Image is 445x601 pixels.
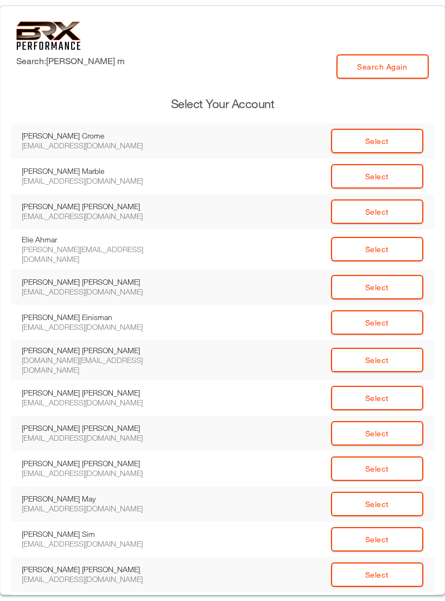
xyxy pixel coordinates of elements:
a: Select [331,310,423,335]
h3: Select Your Account [11,96,434,112]
div: [EMAIL_ADDRESS][DOMAIN_NAME] [22,539,168,549]
div: [EMAIL_ADDRESS][DOMAIN_NAME] [22,287,168,297]
a: Select [331,164,423,189]
div: [EMAIL_ADDRESS][DOMAIN_NAME] [22,398,168,408]
a: Search Again [336,54,429,79]
div: Elie Ahmar [22,235,168,245]
div: [EMAIL_ADDRESS][DOMAIN_NAME] [22,141,168,151]
div: [PERSON_NAME] Marble [22,166,168,176]
div: [EMAIL_ADDRESS][DOMAIN_NAME] [22,211,168,221]
div: [PERSON_NAME] [PERSON_NAME] [22,459,168,468]
a: Select [331,348,423,372]
a: Select [331,386,423,410]
div: [PERSON_NAME] [PERSON_NAME] [22,423,168,433]
div: [PERSON_NAME] Einisman [22,312,168,322]
div: [PERSON_NAME][EMAIL_ADDRESS][DOMAIN_NAME] [22,245,168,264]
div: [DOMAIN_NAME][EMAIL_ADDRESS][DOMAIN_NAME] [22,355,168,375]
div: [PERSON_NAME] May [22,494,168,504]
a: Select [331,237,423,261]
a: Select [331,129,423,153]
div: [PERSON_NAME] [PERSON_NAME] [22,202,168,211]
a: Select [331,562,423,587]
a: Select [331,492,423,516]
div: [PERSON_NAME] [PERSON_NAME] [22,346,168,355]
div: [PERSON_NAME] Crome [22,131,168,141]
div: [EMAIL_ADDRESS][DOMAIN_NAME] [22,433,168,443]
img: 6f7da32581c89ca25d665dc3aae533e4f14fe3ef_original.svg [16,21,81,50]
a: Select [331,199,423,224]
div: [EMAIL_ADDRESS][DOMAIN_NAME] [22,322,168,332]
div: [EMAIL_ADDRESS][DOMAIN_NAME] [22,504,168,514]
a: Select [331,275,423,299]
div: [EMAIL_ADDRESS][DOMAIN_NAME] [22,574,168,584]
a: Select [331,456,423,481]
div: [EMAIL_ADDRESS][DOMAIN_NAME] [22,176,168,186]
div: [PERSON_NAME] [PERSON_NAME] [22,277,168,287]
label: Search: [PERSON_NAME] m [16,54,125,67]
div: [EMAIL_ADDRESS][DOMAIN_NAME] [22,468,168,478]
div: [PERSON_NAME] [PERSON_NAME] [22,388,168,398]
div: [PERSON_NAME] [PERSON_NAME] [22,565,168,574]
div: [PERSON_NAME] Sim [22,529,168,539]
a: Select [331,421,423,446]
a: Select [331,527,423,552]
